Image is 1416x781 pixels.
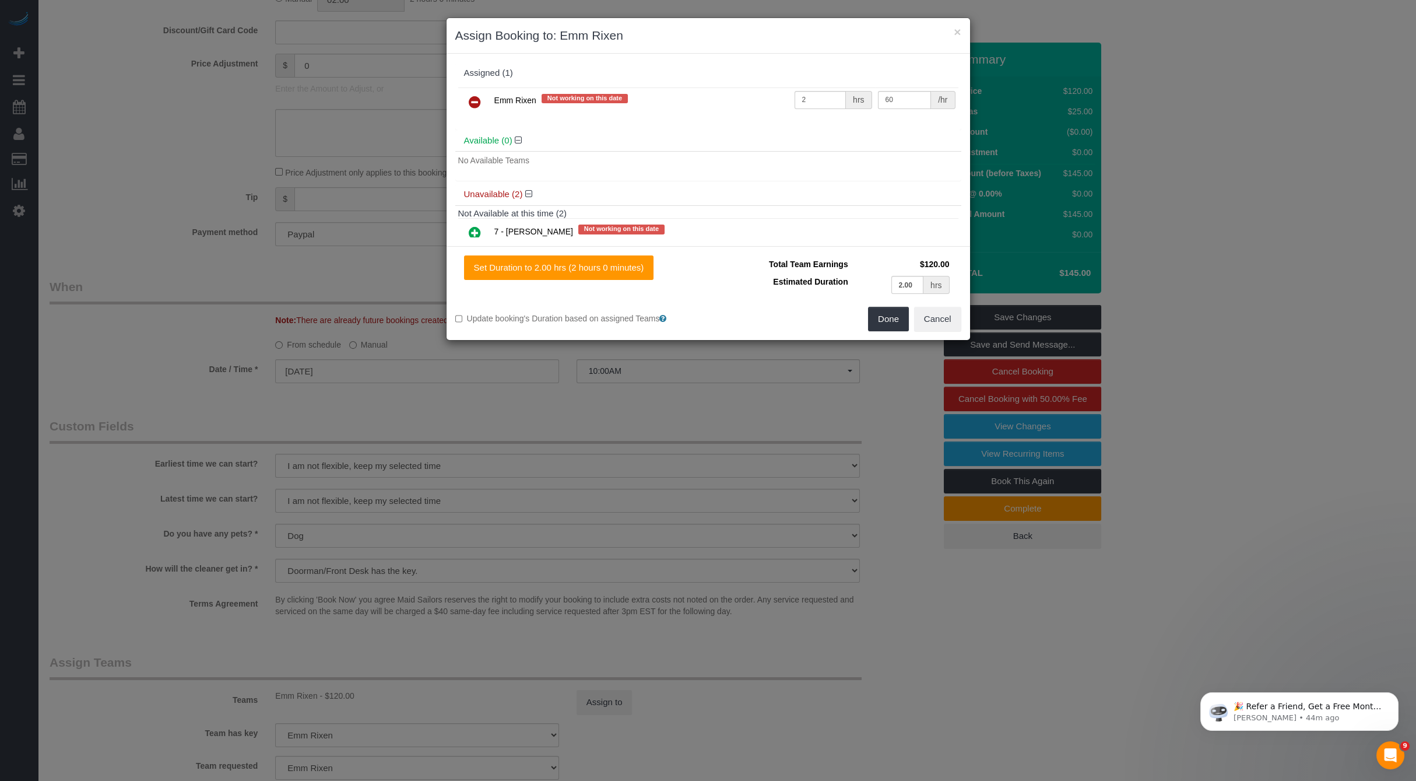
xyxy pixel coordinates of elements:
span: Emm Rixen [494,96,536,105]
input: Update booking's Duration based on assigned Teams [455,315,463,323]
button: Set Duration to 2.00 hrs (2 hours 0 minutes) [464,255,654,280]
span: Estimated Duration [773,277,848,286]
span: Not working on this date [542,94,628,103]
button: × [954,26,961,38]
iframe: Intercom notifications message [1183,668,1416,750]
div: hrs [923,276,949,294]
td: $120.00 [851,255,953,273]
button: Cancel [914,307,961,331]
h4: Not Available at this time (2) [458,209,958,219]
h3: Assign Booking to: Emm Rixen [455,27,961,44]
span: Not working on this date [578,225,665,234]
span: 7 - [PERSON_NAME] [494,227,573,236]
h4: Available (0) [464,136,953,146]
span: 9 [1400,741,1410,751]
div: Assigned (1) [464,68,953,78]
div: /hr [931,91,955,109]
button: Done [868,307,909,331]
div: hrs [846,91,872,109]
span: No Available Teams [458,156,529,165]
label: Update booking's Duration based on assigned Teams [455,313,700,324]
h4: Unavailable (2) [464,190,953,199]
iframe: Intercom live chat [1376,741,1404,769]
td: Total Team Earnings [717,255,851,273]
